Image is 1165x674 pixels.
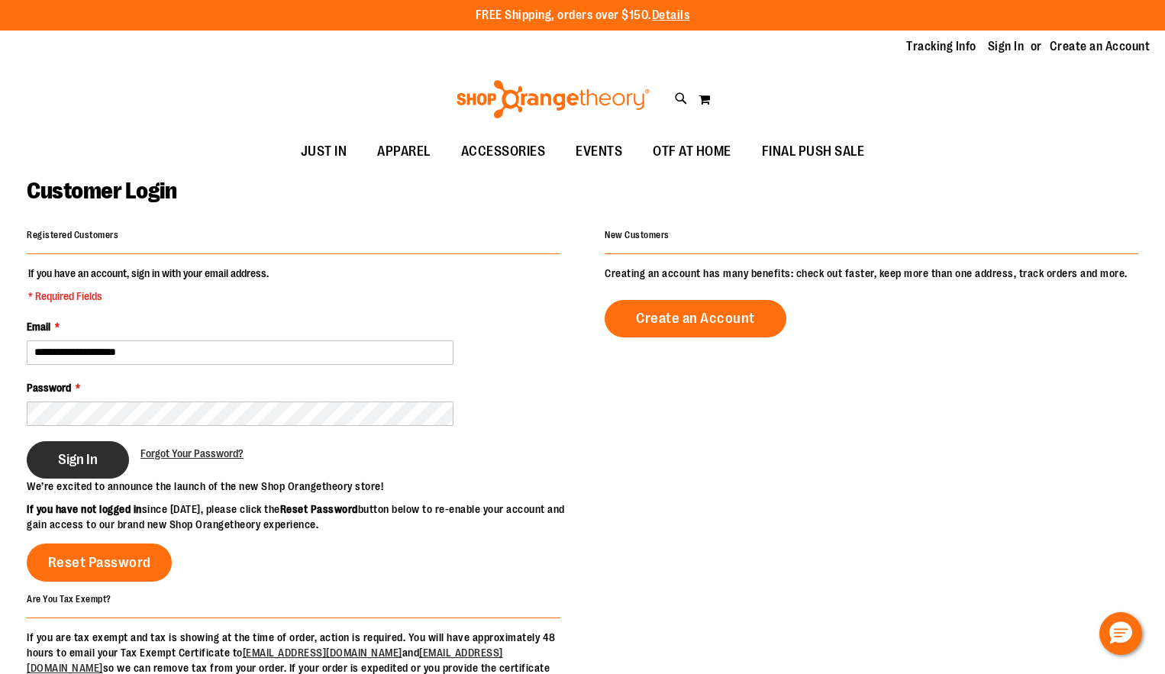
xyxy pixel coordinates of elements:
[280,503,358,515] strong: Reset Password
[1050,38,1150,55] a: Create an Account
[461,134,546,169] span: ACCESSORIES
[27,441,129,479] button: Sign In
[27,501,582,532] p: since [DATE], please click the button below to re-enable your account and gain access to our bran...
[560,134,637,169] a: EVENTS
[27,479,582,494] p: We’re excited to announce the launch of the new Shop Orangetheory store!
[27,593,111,604] strong: Are You Tax Exempt?
[140,447,244,460] span: Forgot Your Password?
[286,134,363,169] a: JUST IN
[605,230,670,240] strong: New Customers
[652,8,690,22] a: Details
[476,7,690,24] p: FREE Shipping, orders over $150.
[27,178,176,204] span: Customer Login
[636,310,755,327] span: Create an Account
[637,134,747,169] a: OTF AT HOME
[28,289,269,304] span: * Required Fields
[27,266,270,304] legend: If you have an account, sign in with your email address.
[988,38,1025,55] a: Sign In
[653,134,731,169] span: OTF AT HOME
[362,134,446,169] a: APPAREL
[27,321,50,333] span: Email
[58,451,98,468] span: Sign In
[27,230,118,240] strong: Registered Customers
[1099,612,1142,655] button: Hello, have a question? Let’s chat.
[27,503,142,515] strong: If you have not logged in
[747,134,880,169] a: FINAL PUSH SALE
[446,134,561,169] a: ACCESSORIES
[27,382,71,394] span: Password
[243,647,402,659] a: [EMAIL_ADDRESS][DOMAIN_NAME]
[605,300,786,337] a: Create an Account
[605,266,1138,281] p: Creating an account has many benefits: check out faster, keep more than one address, track orders...
[140,446,244,461] a: Forgot Your Password?
[377,134,431,169] span: APPAREL
[48,554,151,571] span: Reset Password
[906,38,976,55] a: Tracking Info
[762,134,865,169] span: FINAL PUSH SALE
[454,80,652,118] img: Shop Orangetheory
[301,134,347,169] span: JUST IN
[576,134,622,169] span: EVENTS
[27,543,172,582] a: Reset Password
